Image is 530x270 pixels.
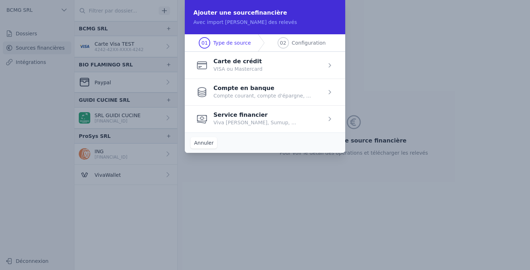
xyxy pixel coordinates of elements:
button: Service financier Viva [PERSON_NAME], Sumup, ... [196,113,296,125]
span: Type de source [213,39,251,46]
button: Annuler [191,137,217,149]
span: 02 [280,39,286,46]
p: Compte en banque [213,86,311,90]
p: Service financier [213,113,296,117]
button: Compte en banque Compte courant, compte d'épargne, ... [196,86,311,98]
p: Avec import [PERSON_NAME] des relevés [193,19,337,26]
p: Carte de crédit [213,59,262,64]
h2: Ajouter une source financière [193,9,337,17]
nav: Progress [185,34,345,52]
button: Carte de crédit VISA ou Mastercard [196,59,262,71]
span: Configuration [292,39,326,46]
span: 01 [202,39,208,46]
